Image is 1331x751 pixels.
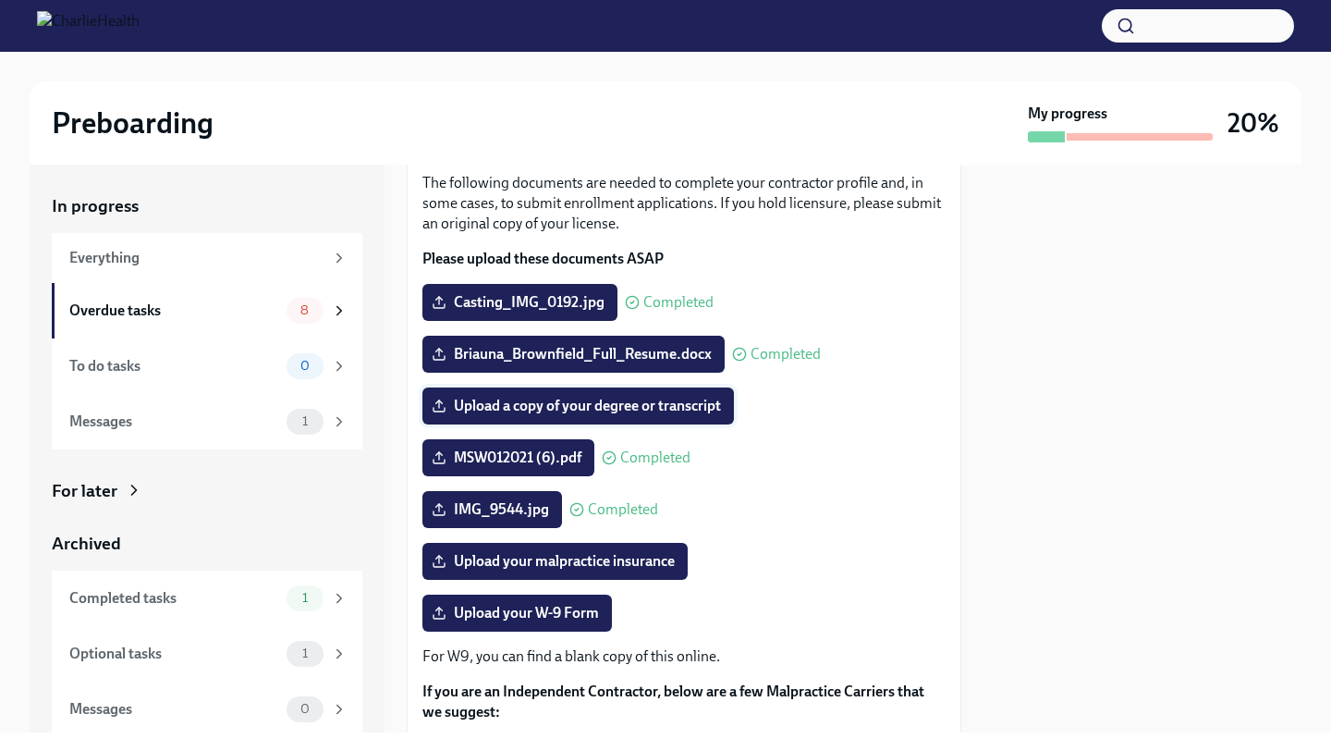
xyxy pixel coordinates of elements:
strong: If you are an Independent Contractor, below are a few Malpractice Carriers that we suggest: [422,683,924,720]
div: Messages [69,412,279,432]
h3: 20% [1227,106,1279,140]
div: Optional tasks [69,644,279,664]
span: 1 [291,414,319,428]
div: To do tasks [69,356,279,376]
a: Optional tasks1 [52,626,362,682]
div: Everything [69,248,324,268]
span: Upload a copy of your degree or transcript [435,397,721,415]
span: Casting_IMG_0192.jpg [435,293,604,312]
a: Messages1 [52,394,362,449]
label: Casting_IMG_0192.jpg [422,284,617,321]
span: 0 [289,359,321,373]
label: Upload your malpractice insurance [422,543,688,580]
span: Briauna_Brownfield_Full_Resume.docx [435,345,712,363]
span: 0 [289,702,321,716]
span: 8 [289,303,320,317]
label: IMG_9544.jpg [422,491,562,528]
p: The following documents are needed to complete your contractor profile and, in some cases, to sub... [422,173,946,234]
a: Messages0 [52,682,362,737]
span: Upload your W-9 Form [435,604,599,622]
a: Everything [52,233,362,283]
h2: Preboarding [52,105,214,142]
span: Completed [751,347,821,362]
div: For later [52,479,117,503]
span: IMG_9544.jpg [435,500,549,519]
a: Archived [52,532,362,556]
strong: Please upload these documents ASAP [422,250,664,267]
span: Completed [643,295,714,310]
span: Upload your malpractice insurance [435,552,675,571]
p: For W9, you can find a blank copy of this online. [422,646,946,667]
span: Completed [588,502,658,517]
label: Upload your W-9 Form [422,595,612,632]
strong: My progress [1028,104,1107,124]
label: Upload a copy of your degree or transcript [422,388,734,425]
span: 1 [291,646,319,660]
label: Briauna_Brownfield_Full_Resume.docx [422,336,725,373]
a: In progress [52,194,362,218]
a: For later [52,479,362,503]
span: 1 [291,591,319,605]
div: Completed tasks [69,588,279,609]
span: MSW012021 (6).pdf [435,449,581,467]
img: CharlieHealth [37,11,140,41]
a: Completed tasks1 [52,571,362,626]
a: To do tasks0 [52,339,362,394]
label: MSW012021 (6).pdf [422,439,594,476]
span: Completed [620,450,690,465]
div: Messages [69,699,279,720]
div: Overdue tasks [69,301,279,321]
a: Overdue tasks8 [52,283,362,339]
